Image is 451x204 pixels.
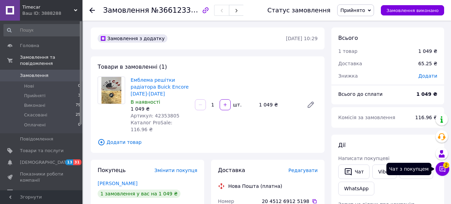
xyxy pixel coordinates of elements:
span: Товари та послуги [20,148,64,154]
span: В наявності [131,99,160,105]
span: Каталог ProSale: 116.96 ₴ [131,120,172,132]
a: [PERSON_NAME] [98,181,137,186]
span: [DEMOGRAPHIC_DATA] [20,159,71,166]
time: [DATE] 10:29 [286,36,318,41]
div: Нова Пошта (платна) [227,183,284,190]
span: Виконані [24,102,45,109]
span: Змінити покупця [154,168,197,173]
span: Замовлення та повідомлення [20,54,82,67]
span: Артикул: 42353805 [131,113,179,118]
span: Нові [24,83,34,89]
span: Покупець [98,167,126,173]
span: Скасовані [24,112,47,118]
a: WhatsApp [338,182,374,195]
span: 0 [78,83,80,89]
span: №366123327 [151,6,200,14]
a: Емблема решітки радіатора Buick Encore [DATE]-[DATE] [131,77,189,97]
span: Головна [20,43,39,49]
b: 1 049 ₴ [416,91,437,97]
span: Прийняті [24,93,45,99]
img: Емблема решітки радіатора Buick Encore 2013-2020 [101,77,122,104]
span: Товари в замовленні (1) [98,64,167,70]
div: 1 049 ₴ [418,48,437,55]
span: 3 [78,93,80,99]
div: Замовлення з додатку [98,34,167,43]
div: 65.25 ₴ [414,56,441,71]
span: 116.96 ₴ [415,115,437,120]
button: Замовлення виконано [381,5,444,15]
span: Замовлення [20,72,48,79]
span: 79 [76,102,80,109]
span: Відгуки [20,189,38,195]
input: Пошук [3,24,81,36]
span: Редагувати [288,168,318,173]
span: Замовлення виконано [386,8,439,13]
div: 1 049 ₴ [131,105,189,112]
span: Написати покупцеві [338,156,389,161]
span: Комісія за замовлення [338,115,395,120]
span: 25 [76,112,80,118]
span: Знижка [338,73,358,79]
span: 2 [443,160,449,166]
span: Прийнято [340,8,365,13]
span: Всього до сплати [338,91,383,97]
a: Редагувати [304,98,318,112]
div: Повернутися назад [89,7,95,14]
span: Додати [418,73,437,79]
div: 1 049 ₴ [256,100,301,110]
span: 0 [78,122,80,128]
span: Timecar [22,4,74,10]
span: Доставка [218,167,245,173]
span: Дії [338,142,345,148]
span: 13 [65,159,73,165]
button: Чат з покупцем2 [436,162,449,176]
span: Оплачені [24,122,46,128]
div: Статус замовлення [267,7,331,14]
span: Всього [338,35,358,41]
span: Повідомлення [20,136,53,142]
div: шт. [231,101,242,108]
div: 1 замовлення у вас на 1 049 ₴ [98,190,180,198]
div: Чат з покупцем [386,163,431,175]
a: Viber [372,165,396,179]
span: 1 товар [338,48,357,54]
button: Чат [338,165,370,179]
span: Доставка [338,61,362,66]
span: 31 [73,159,81,165]
span: Показники роботи компанії [20,171,64,183]
div: Ваш ID: 3888288 [22,10,82,16]
span: Замовлення [103,6,149,14]
span: Додати товар [98,138,318,146]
